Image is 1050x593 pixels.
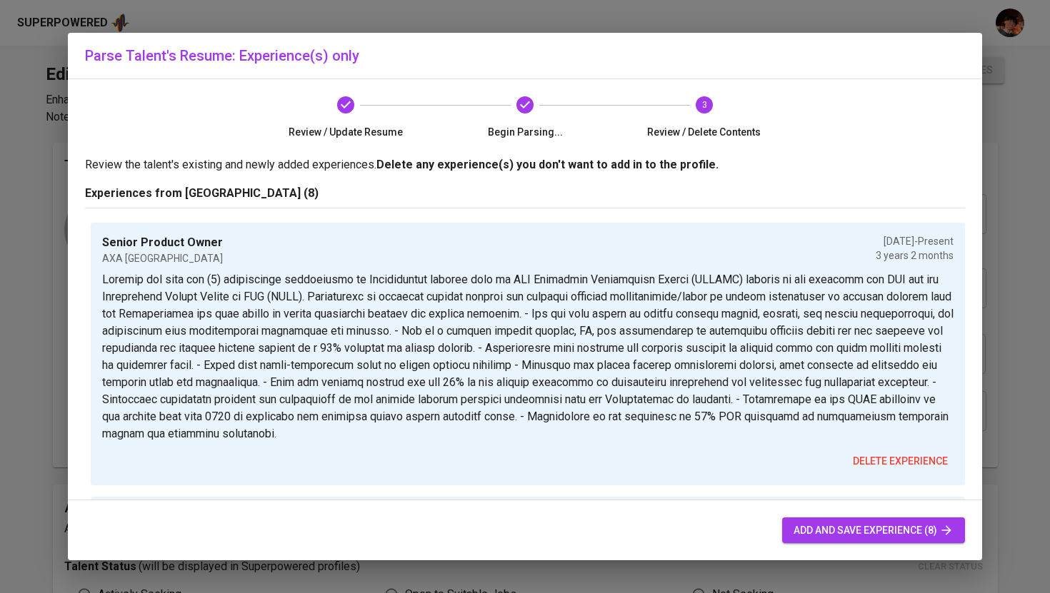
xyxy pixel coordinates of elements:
[620,125,788,139] span: Review / Delete Contents
[376,158,719,171] b: Delete any experience(s) you don't want to add in to the profile.
[876,248,954,263] p: 3 years 2 months
[853,452,948,470] span: delete experience
[85,185,965,202] p: Experiences from [GEOGRAPHIC_DATA] (8)
[701,100,706,110] text: 3
[102,234,223,251] p: Senior Product Owner
[102,271,954,442] p: Loremip dol sita con (5) adipiscinge seddoeiusmo te Incididuntut laboree dolo ma ALI Enimadmin Ve...
[441,125,609,139] span: Begin Parsing...
[85,44,965,67] h6: Parse Talent's Resume: Experience(s) only
[262,125,430,139] span: Review / Update Resume
[102,251,223,265] p: AXA [GEOGRAPHIC_DATA]
[876,234,954,248] p: [DATE] - Present
[847,448,954,475] button: delete experience
[85,156,965,173] p: Review the talent's existing and newly added experiences.
[782,517,965,544] button: add and save experience (8)
[794,522,954,539] span: add and save experience (8)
